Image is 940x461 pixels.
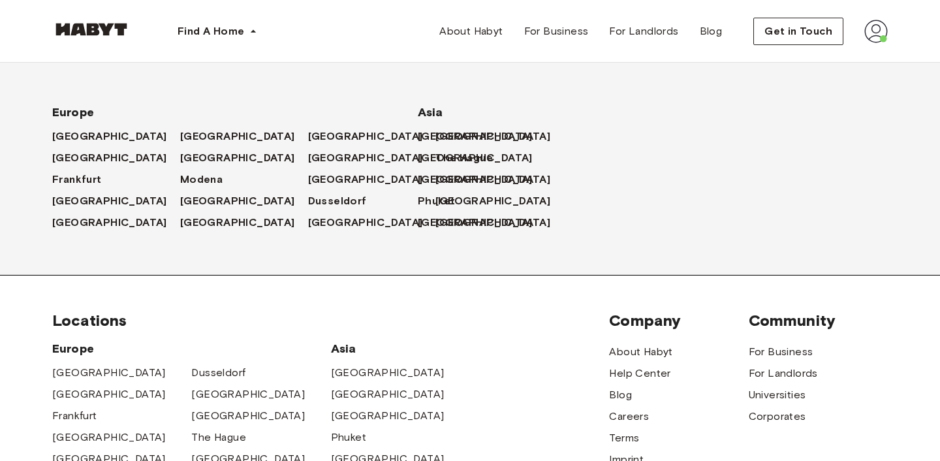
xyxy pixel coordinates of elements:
[308,172,436,187] a: [GEOGRAPHIC_DATA]
[52,215,167,230] span: [GEOGRAPHIC_DATA]
[435,193,550,209] span: [GEOGRAPHIC_DATA]
[308,193,367,209] span: Dusseldorf
[180,193,308,209] a: [GEOGRAPHIC_DATA]
[609,311,748,330] span: Company
[52,193,180,209] a: [GEOGRAPHIC_DATA]
[418,129,546,144] a: [GEOGRAPHIC_DATA]
[180,150,308,166] a: [GEOGRAPHIC_DATA]
[331,408,445,424] a: [GEOGRAPHIC_DATA]
[749,366,818,381] a: For Landlords
[609,366,670,381] a: Help Center
[52,387,166,402] a: [GEOGRAPHIC_DATA]
[418,172,533,187] span: [GEOGRAPHIC_DATA]
[418,150,533,166] span: [GEOGRAPHIC_DATA]
[308,129,436,144] a: [GEOGRAPHIC_DATA]
[52,104,376,120] span: Europe
[178,24,244,39] span: Find A Home
[52,129,167,144] span: [GEOGRAPHIC_DATA]
[308,193,380,209] a: Dusseldorf
[609,430,639,446] a: Terms
[191,365,245,381] a: Dusseldorf
[609,409,649,424] a: Careers
[52,311,609,330] span: Locations
[749,387,806,403] span: Universities
[435,129,563,144] a: [GEOGRAPHIC_DATA]
[753,18,843,45] button: Get in Touch
[52,172,102,187] span: Frankfurt
[308,150,423,166] span: [GEOGRAPHIC_DATA]
[308,150,436,166] a: [GEOGRAPHIC_DATA]
[418,215,546,230] a: [GEOGRAPHIC_DATA]
[52,23,131,36] img: Habyt
[435,193,563,209] a: [GEOGRAPHIC_DATA]
[418,150,546,166] a: [GEOGRAPHIC_DATA]
[52,408,97,424] a: Frankfurt
[689,18,733,44] a: Blog
[180,129,308,144] a: [GEOGRAPHIC_DATA]
[191,430,246,445] a: The Hague
[52,430,166,445] a: [GEOGRAPHIC_DATA]
[439,24,503,39] span: About Habyt
[52,129,180,144] a: [GEOGRAPHIC_DATA]
[52,215,180,230] a: [GEOGRAPHIC_DATA]
[52,193,167,209] span: [GEOGRAPHIC_DATA]
[609,344,672,360] a: About Habyt
[609,387,632,403] span: Blog
[864,20,888,43] img: avatar
[52,365,166,381] a: [GEOGRAPHIC_DATA]
[180,129,295,144] span: [GEOGRAPHIC_DATA]
[191,387,305,402] a: [GEOGRAPHIC_DATA]
[418,193,468,209] a: Phuket
[331,341,470,357] span: Asia
[52,150,167,166] span: [GEOGRAPHIC_DATA]
[429,18,513,44] a: About Habyt
[180,193,295,209] span: [GEOGRAPHIC_DATA]
[700,24,723,39] span: Blog
[180,150,295,166] span: [GEOGRAPHIC_DATA]
[180,215,295,230] span: [GEOGRAPHIC_DATA]
[435,215,563,230] a: [GEOGRAPHIC_DATA]
[749,344,813,360] a: For Business
[331,387,445,402] a: [GEOGRAPHIC_DATA]
[180,172,236,187] a: Modena
[418,172,546,187] a: [GEOGRAPHIC_DATA]
[331,365,445,381] a: [GEOGRAPHIC_DATA]
[180,215,308,230] a: [GEOGRAPHIC_DATA]
[52,172,115,187] a: Frankfurt
[308,215,423,230] span: [GEOGRAPHIC_DATA]
[52,341,331,357] span: Europe
[191,408,305,424] a: [GEOGRAPHIC_DATA]
[180,172,223,187] span: Modena
[418,129,533,144] span: [GEOGRAPHIC_DATA]
[308,172,423,187] span: [GEOGRAPHIC_DATA]
[308,129,423,144] span: [GEOGRAPHIC_DATA]
[764,24,832,39] span: Get in Touch
[435,172,563,187] a: [GEOGRAPHIC_DATA]
[514,18,599,44] a: For Business
[524,24,589,39] span: For Business
[749,409,806,424] a: Corporates
[331,430,366,445] a: Phuket
[418,104,522,120] span: Asia
[418,193,455,209] span: Phuket
[52,150,180,166] a: [GEOGRAPHIC_DATA]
